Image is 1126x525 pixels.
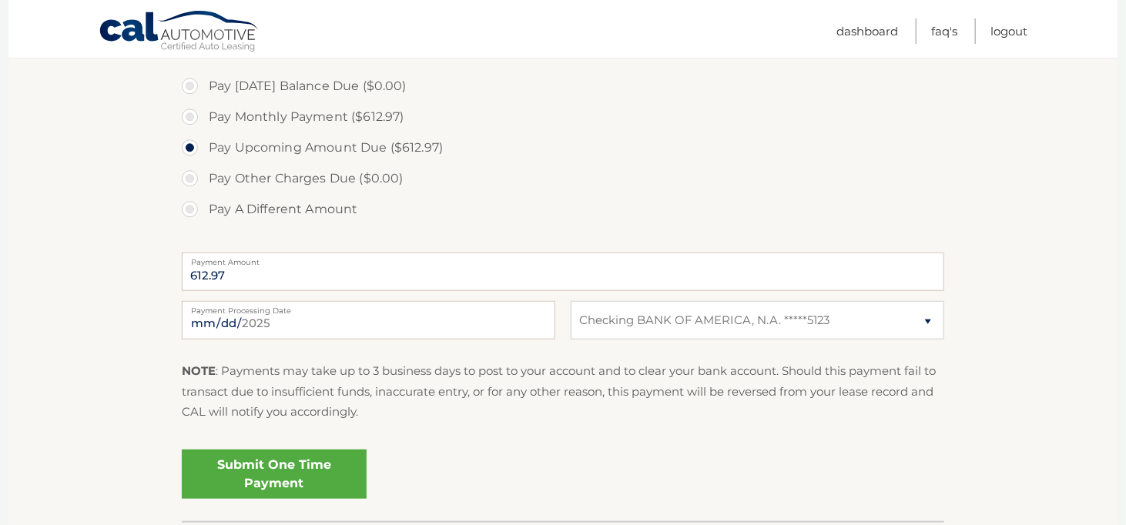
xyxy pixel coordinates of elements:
[182,252,944,291] input: Payment Amount
[182,450,367,499] a: Submit One Time Payment
[182,71,944,102] label: Pay [DATE] Balance Due ($0.00)
[990,18,1027,44] a: Logout
[182,301,555,339] input: Payment Date
[836,18,898,44] a: Dashboard
[182,301,555,313] label: Payment Processing Date
[182,132,944,163] label: Pay Upcoming Amount Due ($612.97)
[182,252,944,265] label: Payment Amount
[99,10,260,55] a: Cal Automotive
[931,18,957,44] a: FAQ's
[182,102,944,132] label: Pay Monthly Payment ($612.97)
[182,361,944,422] p: : Payments may take up to 3 business days to post to your account and to clear your bank account....
[182,163,944,194] label: Pay Other Charges Due ($0.00)
[182,194,944,225] label: Pay A Different Amount
[182,363,216,378] strong: NOTE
